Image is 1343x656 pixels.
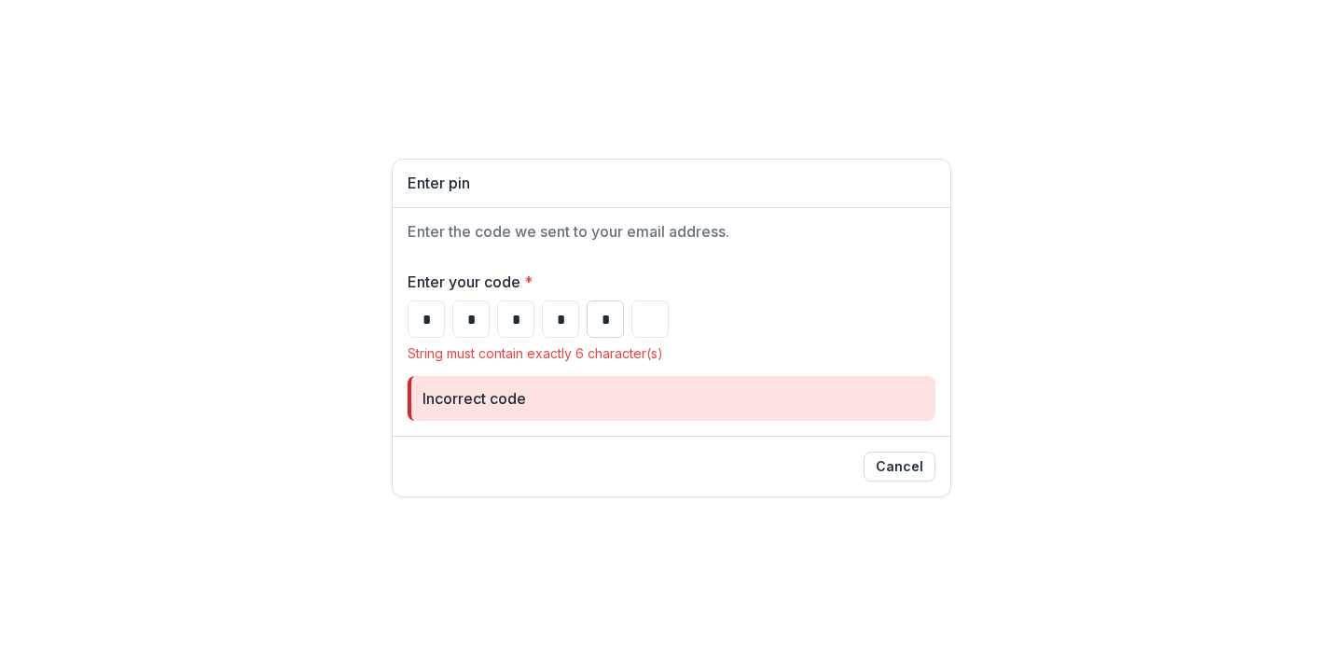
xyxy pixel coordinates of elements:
input: Please enter your pin code [497,300,534,338]
input: Please enter your pin code [542,300,579,338]
div: String must contain exactly 6 character(s) [408,345,935,361]
h1: Enter pin [408,174,935,192]
input: Please enter your pin code [408,300,445,338]
input: Please enter your pin code [452,300,490,338]
input: Please enter your pin code [631,300,669,338]
div: Incorrect code [422,387,526,410]
h2: Enter the code we sent to your email address. [408,223,935,241]
input: Please enter your pin code [587,300,624,338]
button: Cancel [864,452,935,482]
label: Enter your code [408,271,924,293]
